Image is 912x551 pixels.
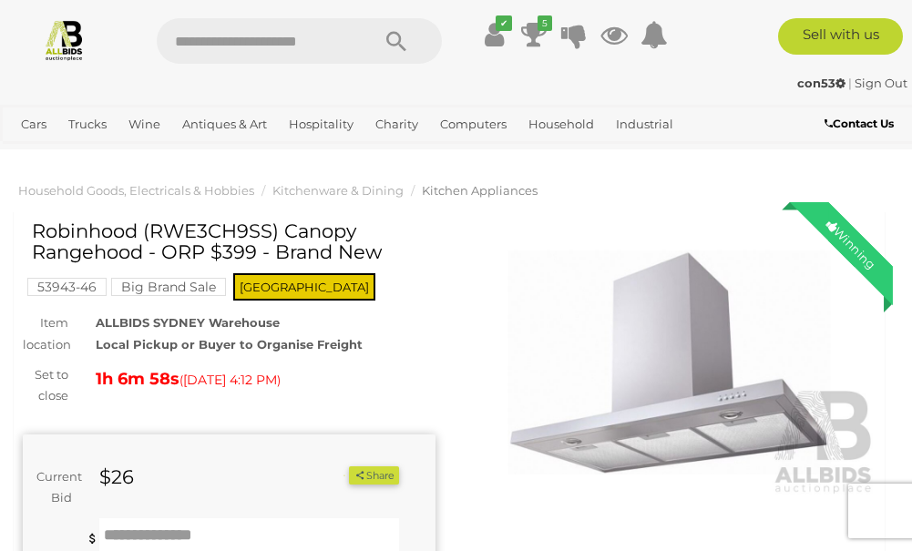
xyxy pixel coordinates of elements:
a: Industrial [609,109,681,139]
span: [GEOGRAPHIC_DATA] [233,273,375,301]
i: ✔ [496,15,512,31]
a: con53 [797,76,848,90]
h1: Robinhood (RWE3CH9SS) Canopy Rangehood - ORP $399 - Brand New [32,220,431,262]
button: Share [349,466,399,485]
strong: con53 [797,76,845,90]
strong: ALLBIDS SYDNEY Warehouse [96,315,280,330]
a: Charity [368,109,425,139]
a: 53943-46 [27,280,107,294]
a: Hospitality [282,109,361,139]
a: [GEOGRAPHIC_DATA] [208,139,352,169]
mark: Big Brand Sale [111,278,226,296]
div: Item location [9,312,82,355]
span: | [848,76,852,90]
div: Set to close [9,364,82,407]
a: Cars [14,109,54,139]
li: Watch this item [328,466,346,485]
a: Sports [149,139,200,169]
button: Search [351,18,442,64]
mark: 53943-46 [27,278,107,296]
a: Household Goods, Electricals & Hobbies [18,183,254,198]
a: Wine [121,109,168,139]
i: 5 [538,15,552,31]
div: Winning [809,202,893,286]
span: ( ) [179,372,281,387]
a: Antiques & Art [175,109,274,139]
a: Big Brand Sale [111,280,226,294]
a: 5 [520,18,548,51]
span: [DATE] 4:12 PM [183,372,277,388]
a: Trucks [61,109,114,139]
strong: Local Pickup or Buyer to Organise Freight [96,337,363,352]
strong: 1h 6m 58s [96,369,179,389]
a: Jewellery [14,139,85,169]
a: Kitchenware & Dining [272,183,404,198]
a: Kitchen Appliances [422,183,538,198]
img: Allbids.com.au [43,18,86,61]
a: Sign Out [855,76,907,90]
a: Household [521,109,601,139]
b: Contact Us [825,117,894,130]
img: Robinhood (RWE3CH9SS) Canopy Rangehood - ORP $399 - Brand New [463,230,876,495]
a: ✔ [480,18,507,51]
a: Contact Us [825,114,898,134]
a: Sell with us [778,18,903,55]
a: Office [92,139,141,169]
a: Computers [433,109,514,139]
strong: $26 [99,465,134,488]
div: Current Bid [23,466,86,509]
